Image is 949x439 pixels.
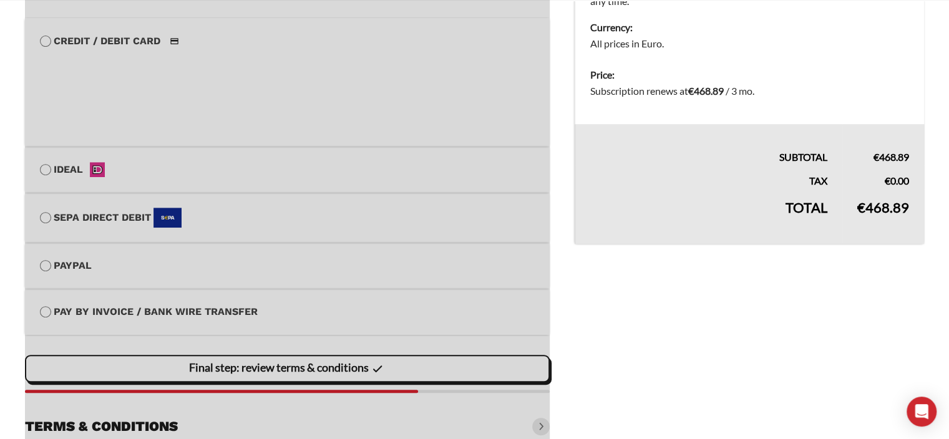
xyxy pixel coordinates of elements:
[874,151,909,163] bdi: 468.89
[590,19,909,36] dt: Currency:
[885,175,890,186] span: €
[885,175,909,186] bdi: 0.00
[726,85,752,97] span: / 3 mo
[590,36,909,52] dd: All prices in Euro.
[590,85,754,97] span: Subscription renews at .
[688,85,724,97] bdi: 468.89
[575,189,842,244] th: Total
[857,199,909,216] bdi: 468.89
[874,151,879,163] span: €
[907,397,937,427] div: Open Intercom Messenger
[590,67,909,83] dt: Price:
[575,124,842,165] th: Subtotal
[688,85,694,97] span: €
[857,199,865,216] span: €
[575,165,842,189] th: Tax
